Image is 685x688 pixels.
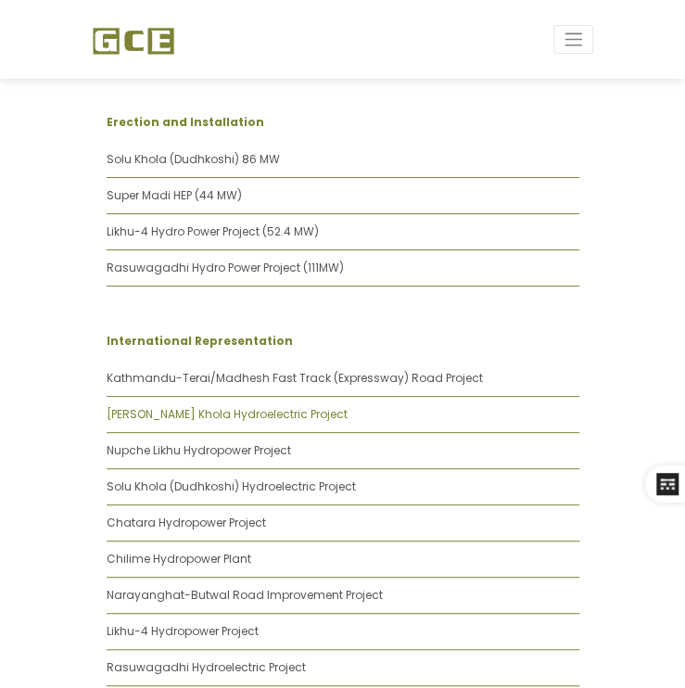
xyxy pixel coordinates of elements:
p: Erection and Installation [107,114,579,131]
a: Super Madi HEP (44 MW) [107,187,242,203]
a: Nupche Likhu Hydropower Project [107,442,291,458]
a: Rasuwagadhi Hydro Power Project (111MW) [107,260,344,275]
a: Solu Khola (Dudhkoshi) 86 MW [107,151,280,167]
a: Narayanghat-Butwal Road Improvement Project [107,587,383,603]
a: Kathmandu-Terai/Madhesh Fast Track (Expressway) Road Project [107,370,483,386]
a: Chatara Hydropower Project [107,515,266,530]
a: [PERSON_NAME] Khola Hydroelectric Project [107,406,348,422]
a: Likhu-4 Hydro Power Project (52.4 MW) [107,223,319,239]
img: GCE Group [93,27,174,55]
button: Toggle navigation [553,25,593,54]
a: Chilime Hydropower Plant [107,551,251,567]
p: International Representation [107,333,579,350]
a: Solu Khola (Dudhkoshi) Hydroelectric Project [107,478,356,494]
a: Rasuwagadhi Hydroelectric Project [107,659,306,675]
a: Likhu-4 Hydropower Project [107,623,259,639]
